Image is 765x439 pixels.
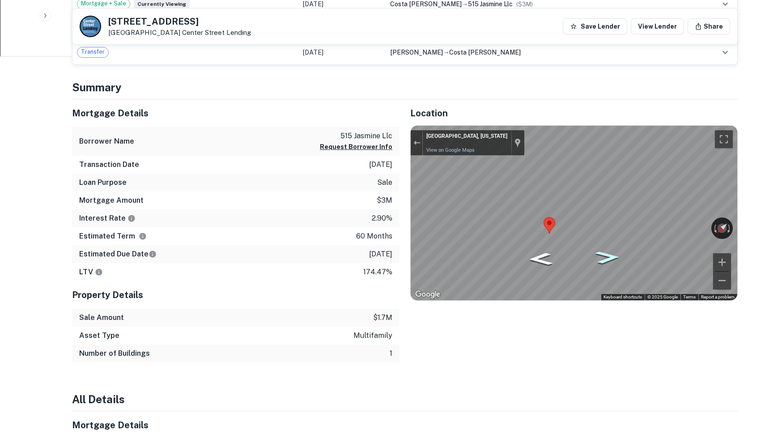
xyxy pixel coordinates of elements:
div: Map [411,126,737,300]
p: $1.7m [373,312,392,323]
img: Google [413,289,442,300]
div: → [390,47,688,57]
button: Rotate clockwise [727,217,733,239]
a: View on Google Maps [426,147,475,153]
path: Go Southwest [585,248,630,267]
button: Save Lender [563,18,627,34]
p: 174.47% [363,267,392,277]
button: Share [688,18,730,34]
span: costa [PERSON_NAME] [390,0,462,8]
p: sale [377,177,392,188]
button: Zoom in [713,253,731,271]
a: Show location on map [514,138,521,148]
a: Center Street Lending [182,29,251,36]
svg: LTVs displayed on the website are for informational purposes only and may be reported incorrectly... [95,268,103,276]
span: [PERSON_NAME] [390,49,443,56]
h5: [STREET_ADDRESS] [108,17,251,26]
h6: Loan Purpose [79,177,127,188]
a: Terms (opens in new tab) [683,294,696,299]
button: expand row [718,45,733,60]
h6: Borrower Name [79,136,134,147]
iframe: Chat Widget [720,367,765,410]
p: $3m [377,195,392,206]
h5: Property Details [72,288,399,302]
h6: Estimated Due Date [79,249,157,260]
p: multifamily [353,330,392,341]
div: Street View [411,126,737,300]
button: Keyboard shortcuts [603,294,642,300]
p: 1 [390,348,392,359]
span: ($ 3M ) [516,1,533,8]
h6: Number of Buildings [79,348,150,359]
h6: Mortgage Amount [79,195,144,206]
span: 515 jasmine llc [468,0,513,8]
p: 2.90% [372,213,392,224]
h6: Estimated Term [79,231,147,242]
button: Rotate counterclockwise [711,217,718,239]
h5: Mortgage Details [72,107,399,120]
a: Open this area in Google Maps (opens a new window) [413,289,442,300]
svg: Term is based on a standard schedule for this type of loan. [139,232,147,240]
p: 60 months [356,231,392,242]
span: Transfer [77,47,108,56]
h5: Location [410,107,738,120]
h6: Transaction Date [79,159,139,170]
svg: Estimate is based on a standard schedule for this type of loan. [149,250,157,258]
h6: LTV [79,267,103,277]
span: © 2025 Google [647,294,678,299]
a: View Lender [631,18,684,34]
td: [DATE] [298,40,386,64]
h5: Mortgage Details [72,418,399,432]
p: [GEOGRAPHIC_DATA] [108,29,251,37]
svg: The interest rates displayed on the website are for informational purposes only and may be report... [127,214,136,222]
button: Zoom out [713,272,731,290]
path: Go Northeast [518,250,563,268]
span: costa [PERSON_NAME] [449,49,521,56]
button: Reset the view [711,217,733,239]
button: Exit the Street View [411,136,422,149]
h4: All Details [72,391,738,407]
a: Report a problem [701,294,735,299]
h6: Asset Type [79,330,119,341]
div: [GEOGRAPHIC_DATA], [US_STATE] [426,133,507,140]
p: [DATE] [369,249,392,260]
h4: Summary [72,79,738,95]
h6: Sale Amount [79,312,124,323]
button: Toggle fullscreen view [715,130,733,148]
h6: Interest Rate [79,213,136,224]
button: Request Borrower Info [320,141,392,152]
p: [DATE] [369,159,392,170]
p: 515 jasmine llc [320,131,392,141]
